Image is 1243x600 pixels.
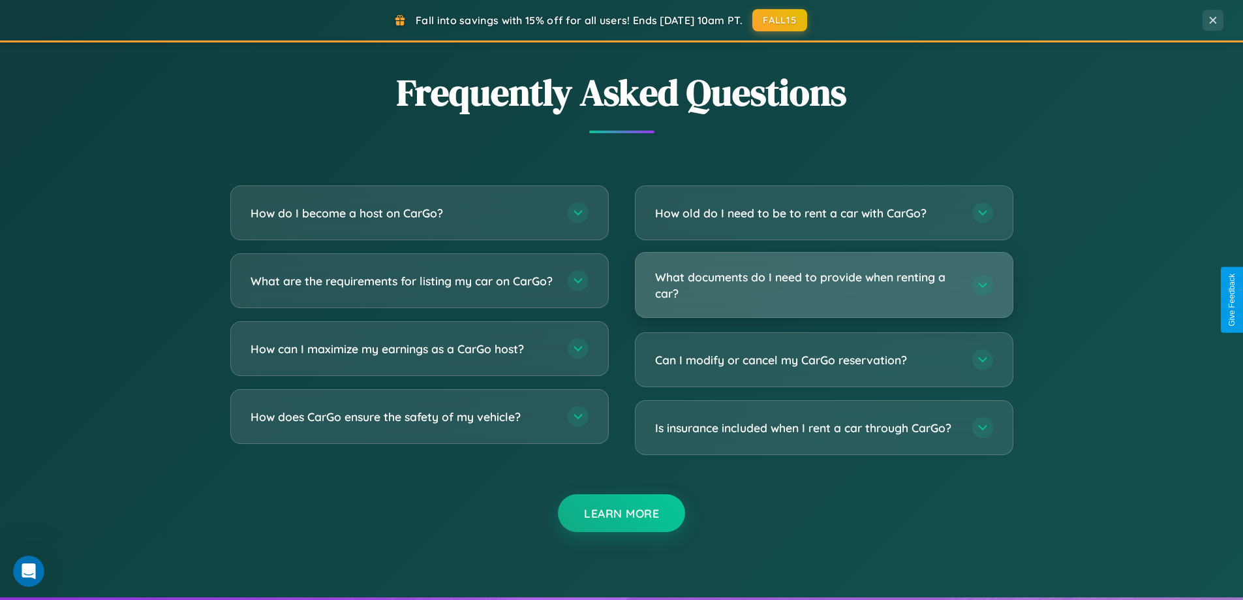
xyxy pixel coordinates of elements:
h3: How does CarGo ensure the safety of my vehicle? [251,409,555,425]
iframe: Intercom live chat [13,556,44,587]
h2: Frequently Asked Questions [230,67,1013,118]
div: Give Feedback [1227,274,1236,326]
h3: How can I maximize my earnings as a CarGo host? [251,341,555,357]
h3: How do I become a host on CarGo? [251,205,555,221]
h3: Is insurance included when I rent a car through CarGo? [655,420,959,436]
h3: What documents do I need to provide when renting a car? [655,269,959,301]
h3: Can I modify or cancel my CarGo reservation? [655,352,959,368]
h3: How old do I need to be to rent a car with CarGo? [655,205,959,221]
button: Learn More [558,494,685,532]
h3: What are the requirements for listing my car on CarGo? [251,273,555,289]
span: Fall into savings with 15% off for all users! Ends [DATE] 10am PT. [416,14,743,27]
button: FALL15 [752,9,807,31]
